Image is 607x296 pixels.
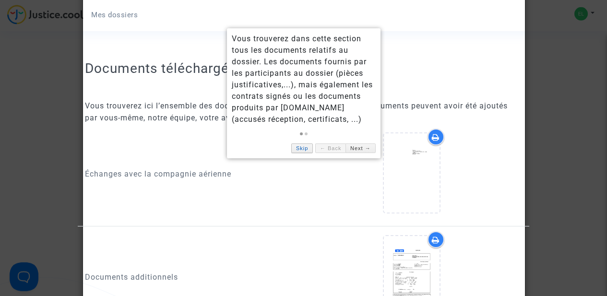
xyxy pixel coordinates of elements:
p: Documents additionnels [85,271,297,283]
a: Next → [345,143,375,154]
p: Échanges avec la compagnie aérienne [85,168,297,180]
h2: Documents téléchargés [85,60,522,77]
span: Vous trouverez ici l’ensemble des documents relatifs à votre dossier. Ces documents peuvent avoir... [85,101,508,122]
div: Vous trouverez dans cette section tous les documents relatifs au dossier. Les documents fournis p... [232,33,376,125]
a: ← Back [315,143,345,154]
a: Skip [291,143,313,154]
